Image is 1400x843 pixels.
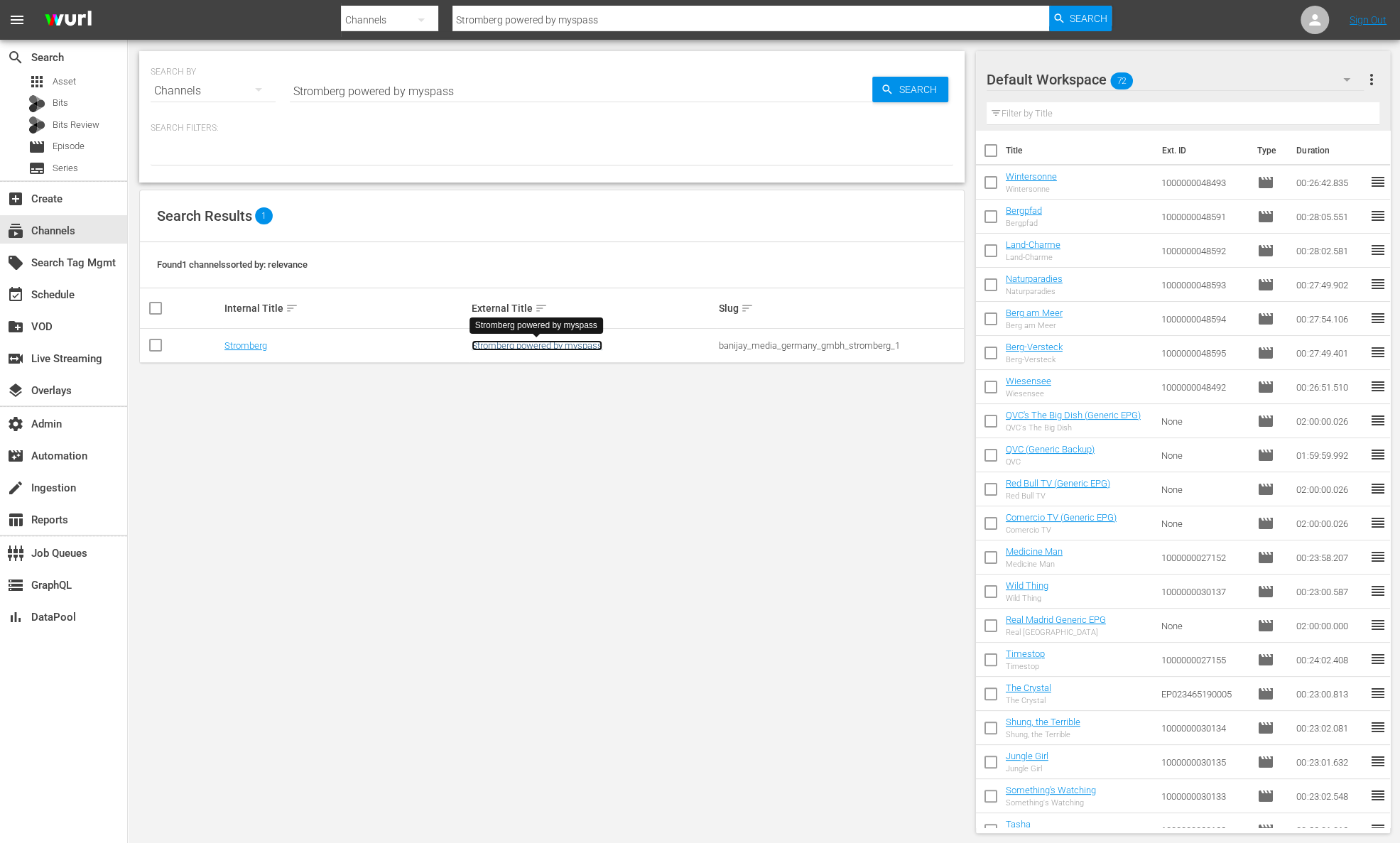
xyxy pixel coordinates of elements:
td: 00:26:42.835 [1291,165,1369,200]
td: 00:23:00.587 [1291,575,1369,609]
span: sort [741,302,754,315]
span: sort [286,302,298,315]
td: 1000000048595 [1156,336,1252,370]
div: Wild Thing [1006,594,1048,603]
button: Search [872,77,948,102]
span: reorder [1369,582,1386,599]
span: VOD [7,318,24,335]
td: 01:59:59.992 [1291,438,1369,472]
div: Wiesensee [1006,389,1051,398]
div: Berg am Meer [1006,321,1063,330]
td: 1000000048592 [1156,234,1252,268]
th: Title [1006,131,1154,170]
td: 1000000030135 [1156,745,1252,779]
span: reorder [1369,821,1386,838]
a: Shung, the Terrible [1006,717,1080,727]
span: Series [53,161,78,175]
td: 1000000048492 [1156,370,1252,404]
td: 1000000030134 [1156,711,1252,745]
th: Type [1249,131,1288,170]
td: 00:27:49.902 [1291,268,1369,302]
span: reorder [1369,480,1386,497]
td: 02:00:00.000 [1291,609,1369,643]
a: Timestop [1006,648,1045,659]
span: Episode [1257,344,1274,361]
span: menu [9,11,26,28]
span: Found 1 channels sorted by: relevance [157,259,308,270]
span: Episode [1257,822,1274,839]
td: 00:23:58.207 [1291,540,1369,575]
p: Search Filters: [151,122,953,134]
td: None [1156,472,1252,506]
span: Asset [28,73,45,90]
a: Bergpfad [1006,205,1042,216]
a: Naturparadies [1006,273,1063,284]
span: Job Queues [7,545,24,562]
td: 1000000048591 [1156,200,1252,234]
span: Bits Review [53,118,99,132]
span: reorder [1369,310,1386,327]
span: Automation [7,447,24,464]
td: None [1156,506,1252,540]
a: Tasha [1006,819,1031,830]
div: Bits [28,95,45,112]
span: Episode [1257,379,1274,396]
div: Default Workspace [987,60,1364,99]
span: Episode [1257,515,1274,532]
span: reorder [1369,173,1386,190]
div: Channels [151,71,276,111]
div: Bits Review [28,116,45,134]
th: Ext. ID [1154,131,1249,170]
td: 1000000048594 [1156,302,1252,336]
td: 1000000048593 [1156,268,1252,302]
span: Channels [7,222,24,239]
th: Duration [1288,131,1373,170]
span: Episode [1257,719,1274,736]
span: Episode [1257,276,1274,293]
div: Real [GEOGRAPHIC_DATA] [1006,628,1106,637]
td: 00:27:54.106 [1291,302,1369,336]
div: Slug [719,300,962,317]
span: Episode [1257,754,1274,771]
td: 1000000027155 [1156,643,1252,677]
div: Shung, the Terrible [1006,730,1080,739]
span: reorder [1369,378,1386,395]
div: banijay_media_germany_gmbh_stromberg_1 [719,340,962,351]
span: reorder [1369,276,1386,293]
button: more_vert [1362,62,1379,97]
td: None [1156,404,1252,438]
button: Search [1049,6,1112,31]
div: QVC [1006,457,1095,467]
a: QVC's The Big Dish (Generic EPG) [1006,410,1141,420]
span: reorder [1369,514,1386,531]
td: 00:23:01.632 [1291,745,1369,779]
td: 02:00:00.026 [1291,506,1369,540]
a: Sign Out [1350,14,1387,26]
a: Stromberg [224,340,267,351]
a: Something's Watching [1006,785,1096,795]
td: 02:00:00.026 [1291,472,1369,506]
span: Bits [53,96,68,110]
td: 00:27:49.401 [1291,336,1369,370]
div: Medicine Man [1006,560,1063,569]
span: Episode [1257,685,1274,702]
a: Medicine Man [1006,546,1063,557]
td: 00:23:02.081 [1291,711,1369,745]
div: Red Bull TV [1006,491,1110,501]
span: Episode [1257,242,1274,259]
td: 1000000048493 [1156,165,1252,200]
span: Search [1070,6,1107,31]
span: Episode [1257,310,1274,327]
td: 00:23:00.813 [1291,677,1369,711]
span: DataPool [7,609,24,626]
span: Search Results [157,207,252,224]
span: Episode [1257,549,1274,566]
span: Search Tag Mgmt [7,254,24,271]
div: Comercio TV [1006,526,1117,535]
td: 00:28:05.551 [1291,200,1369,234]
a: Berg-Versteck [1006,342,1063,352]
span: reorder [1369,548,1386,565]
td: 00:23:02.548 [1291,779,1369,813]
div: Naturparadies [1006,287,1063,296]
span: Series [28,160,45,177]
